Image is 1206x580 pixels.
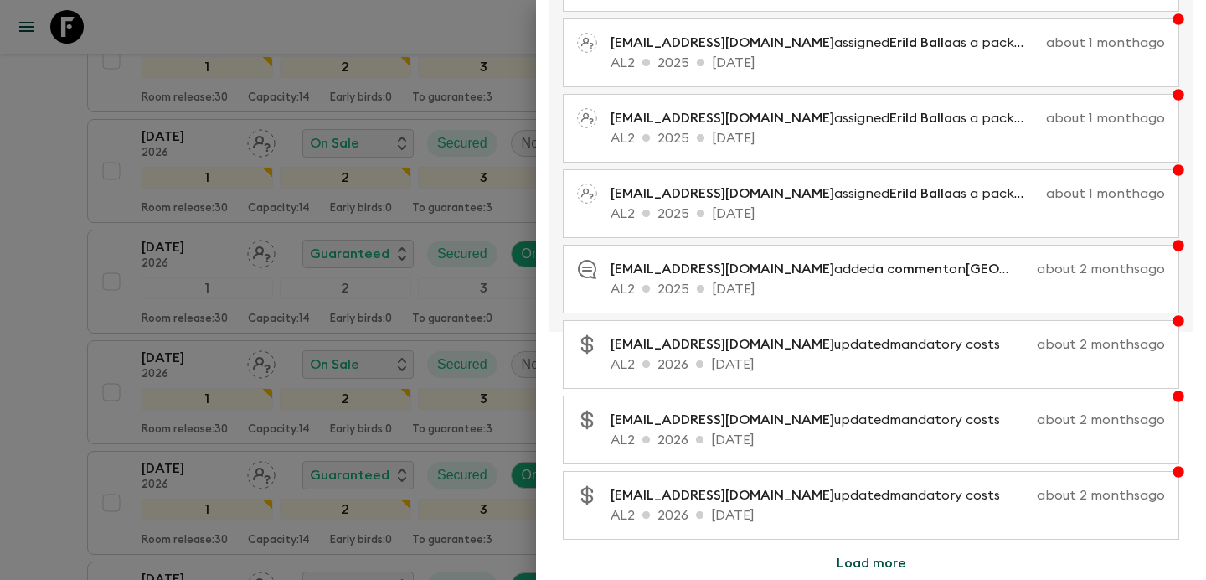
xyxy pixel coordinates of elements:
[966,262,1106,276] span: [GEOGRAPHIC_DATA]
[611,262,834,276] span: [EMAIL_ADDRESS][DOMAIN_NAME]
[1020,485,1165,505] p: about 2 months ago
[889,187,952,200] span: Erild Balla
[1046,33,1165,53] p: about 1 month ago
[1046,184,1165,204] p: about 1 month ago
[611,279,1165,299] p: AL2 2025 [DATE]
[611,334,1013,355] p: updated mandatory costs
[1037,259,1165,279] p: about 2 months ago
[889,36,952,49] span: Erild Balla
[611,430,1165,450] p: AL2 2026 [DATE]
[611,338,834,351] span: [EMAIL_ADDRESS][DOMAIN_NAME]
[611,505,1165,526] p: AL2 2026 [DATE]
[611,489,834,502] span: [EMAIL_ADDRESS][DOMAIN_NAME]
[611,204,1165,224] p: AL2 2025 [DATE]
[611,108,1039,128] p: assigned as a pack leader
[1020,410,1165,430] p: about 2 months ago
[611,128,1165,148] p: AL2 2025 [DATE]
[611,184,1039,204] p: assigned as a pack leader
[1046,108,1165,128] p: about 1 month ago
[611,187,834,200] span: [EMAIL_ADDRESS][DOMAIN_NAME]
[611,33,1039,53] p: assigned as a pack leader
[611,259,1030,279] p: added on
[611,410,1013,430] p: updated mandatory costs
[611,485,1013,505] p: updated mandatory costs
[611,36,834,49] span: [EMAIL_ADDRESS][DOMAIN_NAME]
[889,111,952,125] span: Erild Balla
[611,53,1165,73] p: AL2 2025 [DATE]
[1020,334,1165,355] p: about 2 months ago
[611,355,1165,375] p: AL2 2026 [DATE]
[817,546,926,580] button: Load more
[875,262,949,276] span: a comment
[611,111,834,125] span: [EMAIL_ADDRESS][DOMAIN_NAME]
[611,413,834,427] span: [EMAIL_ADDRESS][DOMAIN_NAME]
